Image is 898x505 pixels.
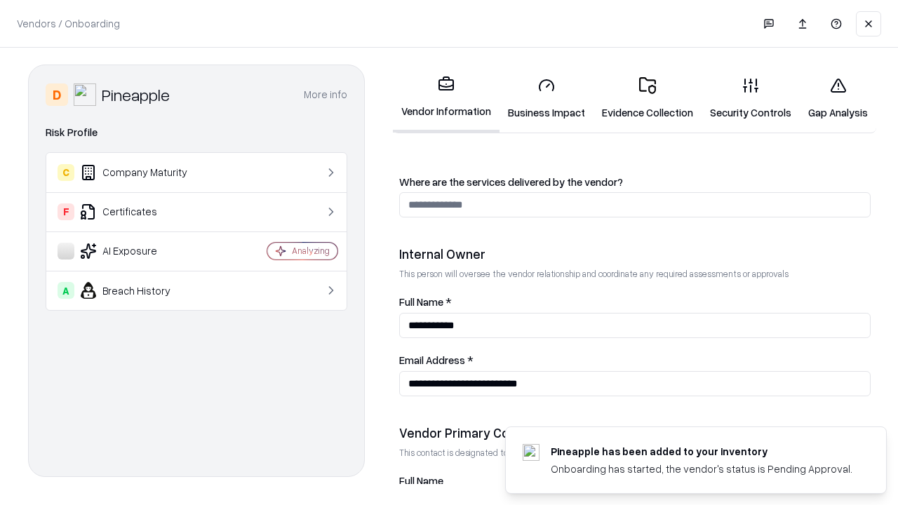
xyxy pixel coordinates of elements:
img: pineappleenergy.com [523,444,540,461]
img: Pineapple [74,83,96,106]
div: Onboarding has started, the vendor's status is Pending Approval. [551,462,852,476]
div: AI Exposure [58,243,225,260]
a: Business Impact [500,66,594,131]
a: Security Controls [702,66,800,131]
button: More info [304,82,347,107]
label: Where are the services delivered by the vendor? [399,177,871,187]
p: Vendors / Onboarding [17,16,120,31]
a: Gap Analysis [800,66,876,131]
div: F [58,203,74,220]
div: Internal Owner [399,245,871,262]
div: Certificates [58,203,225,220]
div: D [46,83,68,106]
label: Email Address * [399,355,871,365]
div: Pineapple [102,83,170,106]
a: Evidence Collection [594,66,702,131]
div: C [58,164,74,181]
div: Analyzing [292,245,330,257]
div: Vendor Primary Contact [399,424,871,441]
div: A [58,282,74,299]
div: Breach History [58,282,225,299]
div: Company Maturity [58,164,225,181]
p: This contact is designated to receive the assessment request from Shift [399,447,871,459]
a: Vendor Information [393,65,500,133]
label: Full Name * [399,297,871,307]
label: Full Name [399,476,871,486]
div: Pineapple has been added to your inventory [551,444,852,459]
p: This person will oversee the vendor relationship and coordinate any required assessments or appro... [399,268,871,280]
div: Risk Profile [46,124,347,141]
